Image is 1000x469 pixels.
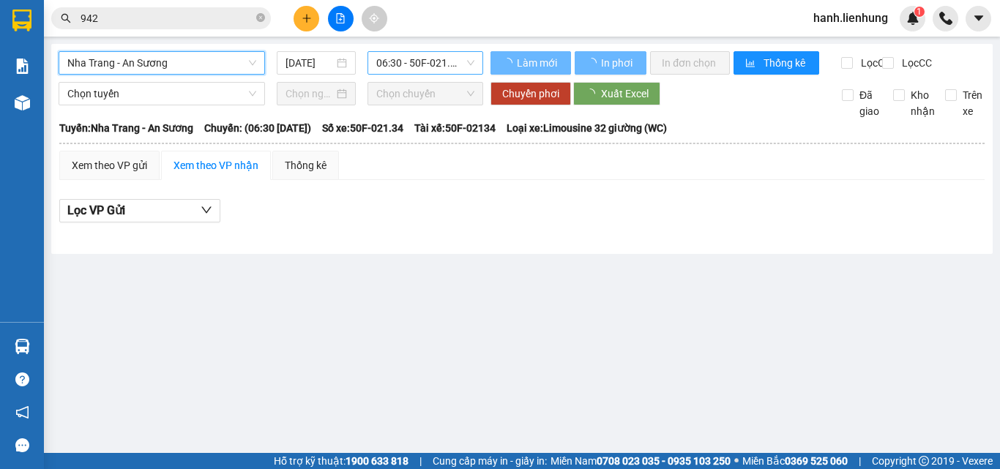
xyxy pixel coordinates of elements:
[855,55,893,71] span: Lọc CR
[328,6,354,31] button: file-add
[335,13,346,23] span: file-add
[67,52,256,74] span: Nha Trang - An Sương
[286,86,334,102] input: Chọn ngày
[896,55,934,71] span: Lọc CC
[376,52,474,74] span: 06:30 - 50F-021.34
[914,7,925,17] sup: 1
[256,13,265,22] span: close-circle
[15,59,30,74] img: solution-icon
[362,6,387,31] button: aim
[764,55,807,71] span: Thống kê
[905,87,941,119] span: Kho nhận
[59,199,220,222] button: Lọc VP Gửi
[734,458,739,464] span: ⚪️
[59,122,193,134] b: Tuyến: Nha Trang - An Sương
[575,51,646,75] button: In phơi
[294,6,319,31] button: plus
[419,453,422,469] span: |
[507,120,667,136] span: Loại xe: Limousine 32 giường (WC)
[601,55,635,71] span: In phơi
[12,10,31,31] img: logo-vxr
[15,95,30,110] img: warehouse-icon
[433,453,547,469] span: Cung cấp máy in - giấy in:
[15,405,29,419] span: notification
[939,12,952,25] img: phone-icon
[15,339,30,354] img: warehouse-icon
[551,453,731,469] span: Miền Nam
[597,455,731,467] strong: 0708 023 035 - 0935 103 250
[650,51,730,75] button: In đơn chọn
[67,83,256,105] span: Chọn tuyến
[854,87,885,119] span: Đã giao
[972,12,985,25] span: caret-down
[173,157,258,173] div: Xem theo VP nhận
[286,55,334,71] input: 12/09/2025
[745,58,758,70] span: bar-chart
[15,438,29,452] span: message
[917,7,922,17] span: 1
[285,157,327,173] div: Thống kê
[734,51,819,75] button: bar-chartThống kê
[72,157,147,173] div: Xem theo VP gửi
[586,58,599,68] span: loading
[15,372,29,386] span: question-circle
[414,120,496,136] span: Tài xế: 50F-02134
[802,9,900,27] span: hanh.lienhung
[490,82,571,105] button: Chuyển phơi
[906,12,919,25] img: icon-new-feature
[201,204,212,216] span: down
[346,455,408,467] strong: 1900 633 818
[490,51,571,75] button: Làm mới
[369,13,379,23] span: aim
[204,120,311,136] span: Chuyến: (06:30 [DATE])
[742,453,848,469] span: Miền Bắc
[67,201,125,220] span: Lọc VP Gửi
[256,12,265,26] span: close-circle
[966,6,991,31] button: caret-down
[785,455,848,467] strong: 0369 525 060
[573,82,660,105] button: Xuất Excel
[859,453,861,469] span: |
[81,10,253,26] input: Tìm tên, số ĐT hoặc mã đơn
[322,120,403,136] span: Số xe: 50F-021.34
[61,13,71,23] span: search
[517,55,559,71] span: Làm mới
[919,456,929,466] span: copyright
[502,58,515,68] span: loading
[302,13,312,23] span: plus
[274,453,408,469] span: Hỗ trợ kỹ thuật:
[957,87,988,119] span: Trên xe
[376,83,474,105] span: Chọn chuyến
